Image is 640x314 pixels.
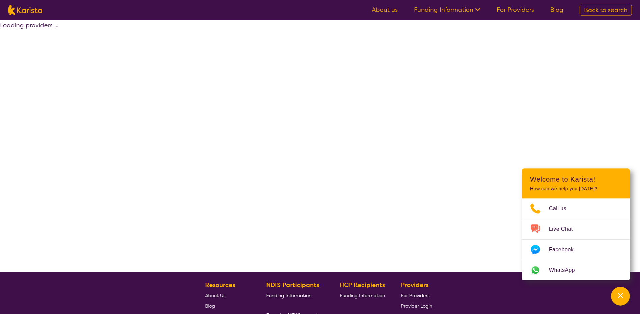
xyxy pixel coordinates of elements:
span: Blog [205,303,215,309]
span: WhatsApp [549,265,583,275]
p: How can we help you [DATE]? [530,186,622,192]
a: Funding Information [266,290,324,301]
a: For Providers [497,6,534,14]
a: Funding Information [340,290,385,301]
a: Back to search [580,5,632,15]
b: Resources [205,281,235,289]
a: Blog [205,301,250,311]
a: Provider Login [401,301,432,311]
span: Facebook [549,245,582,255]
a: About us [372,6,398,14]
a: Funding Information [414,6,480,14]
span: About Us [205,292,225,299]
span: Call us [549,203,575,214]
ul: Choose channel [522,198,630,280]
a: For Providers [401,290,432,301]
a: Web link opens in a new tab. [522,260,630,280]
span: Funding Information [340,292,385,299]
a: Blog [550,6,563,14]
span: Back to search [584,6,628,14]
h2: Welcome to Karista! [530,175,622,183]
span: Provider Login [401,303,432,309]
b: HCP Recipients [340,281,385,289]
b: NDIS Participants [266,281,319,289]
b: Providers [401,281,428,289]
span: For Providers [401,292,429,299]
span: Live Chat [549,224,581,234]
button: Channel Menu [611,287,630,306]
span: Funding Information [266,292,311,299]
img: Karista logo [8,5,42,15]
div: Channel Menu [522,168,630,280]
a: About Us [205,290,250,301]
